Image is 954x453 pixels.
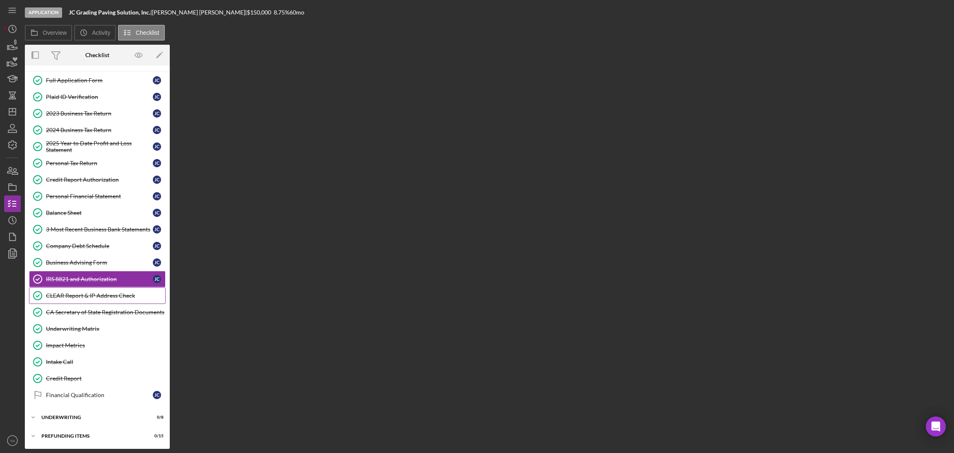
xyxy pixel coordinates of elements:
div: J C [153,209,161,217]
div: Checklist [85,52,109,58]
a: Financial QualificationJC [29,387,166,403]
div: Underwriting Matrix [46,325,165,332]
div: 8.75 % [274,9,289,16]
div: J C [153,159,161,167]
a: Credit Report AuthorizationJC [29,171,166,188]
div: Credit Report [46,375,165,382]
text: YA [10,439,15,443]
label: Overview [43,29,67,36]
a: Personal Financial StatementJC [29,188,166,205]
div: J C [153,126,161,134]
div: 2024 Business Tax Return [46,127,153,133]
div: Balance Sheet [46,210,153,216]
a: 2024 Business Tax ReturnJC [29,122,166,138]
label: Activity [92,29,110,36]
a: Intake Call [29,354,166,370]
div: IRS 8821 and Authorization [46,276,153,282]
a: 2025 Year to Date Profit and Loss StatementJC [29,138,166,155]
a: Underwriting Matrix [29,320,166,337]
div: Prefunding Items [41,434,143,439]
div: CA Secretary of State Registration Documents [46,309,165,316]
div: Intake Call [46,359,165,365]
div: J C [153,192,161,200]
a: Balance SheetJC [29,205,166,221]
div: Personal Tax Return [46,160,153,166]
div: 2025 Year to Date Profit and Loss Statement [46,140,153,153]
div: Open Intercom Messenger [926,417,946,436]
div: J C [153,142,161,151]
label: Checklist [136,29,159,36]
a: 2023 Business Tax ReturnJC [29,105,166,122]
a: CLEAR Report & IP Address Check [29,287,166,304]
div: J C [153,109,161,118]
b: JC Grading Paving Solution, Inc. [69,9,150,16]
div: J C [153,76,161,84]
div: J C [153,275,161,283]
a: 3 Most Recent Business Bank StatementsJC [29,221,166,238]
div: Personal Financial Statement [46,193,153,200]
div: J C [153,93,161,101]
div: Financial Qualification [46,392,153,398]
div: J C [153,225,161,234]
a: CA Secretary of State Registration Documents [29,304,166,320]
div: 3 Most Recent Business Bank Statements [46,226,153,233]
a: Credit Report [29,370,166,387]
div: 0 / 15 [149,434,164,439]
a: Impact Metrics [29,337,166,354]
div: J C [153,176,161,184]
div: Plaid ID Verification [46,94,153,100]
div: Application [25,7,62,18]
div: J C [153,242,161,250]
div: 0 / 8 [149,415,164,420]
a: Full Application FormJC [29,72,166,89]
div: 60 mo [289,9,304,16]
button: Checklist [118,25,165,41]
button: Activity [74,25,116,41]
span: $150,000 [247,9,271,16]
div: Impact Metrics [46,342,165,349]
div: Underwriting [41,415,143,420]
div: Business Advising Form [46,259,153,266]
div: J C [153,258,161,267]
a: IRS 8821 and AuthorizationJC [29,271,166,287]
div: Credit Report Authorization [46,176,153,183]
a: Personal Tax ReturnJC [29,155,166,171]
div: Full Application Form [46,77,153,84]
a: Company Debt ScheduleJC [29,238,166,254]
div: Company Debt Schedule [46,243,153,249]
div: 2023 Business Tax Return [46,110,153,117]
a: Plaid ID VerificationJC [29,89,166,105]
div: | [69,9,152,16]
button: YA [4,432,21,449]
div: CLEAR Report & IP Address Check [46,292,165,299]
a: Business Advising FormJC [29,254,166,271]
button: Overview [25,25,72,41]
div: J C [153,391,161,399]
div: [PERSON_NAME] [PERSON_NAME] | [152,9,247,16]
